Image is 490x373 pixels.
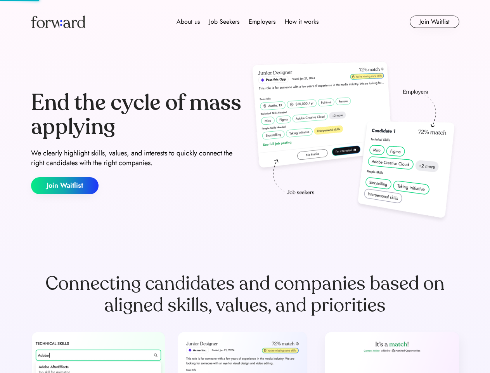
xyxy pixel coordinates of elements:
img: Forward logo [31,16,85,28]
div: End the cycle of mass applying [31,91,242,139]
div: How it works [285,17,319,26]
button: Join Waitlist [410,16,459,28]
img: hero-image.png [248,59,459,226]
div: About us [177,17,200,26]
div: Connecting candidates and companies based on aligned skills, values, and priorities [31,273,459,316]
div: We clearly highlight skills, values, and interests to quickly connect the right candidates with t... [31,148,242,168]
button: Join Waitlist [31,177,99,194]
div: Job Seekers [209,17,239,26]
div: Employers [249,17,275,26]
